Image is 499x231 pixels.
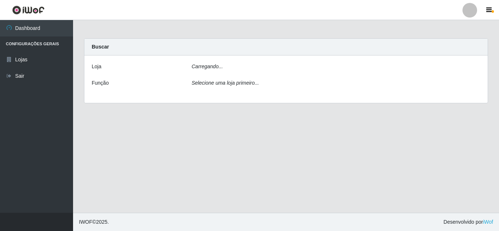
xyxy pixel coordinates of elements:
[79,219,92,225] span: IWOF
[79,218,109,226] span: © 2025 .
[92,44,109,50] strong: Buscar
[483,219,493,225] a: iWof
[92,79,109,87] label: Função
[12,5,45,15] img: CoreUI Logo
[192,63,223,69] i: Carregando...
[443,218,493,226] span: Desenvolvido por
[92,63,101,70] label: Loja
[192,80,259,86] i: Selecione uma loja primeiro...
